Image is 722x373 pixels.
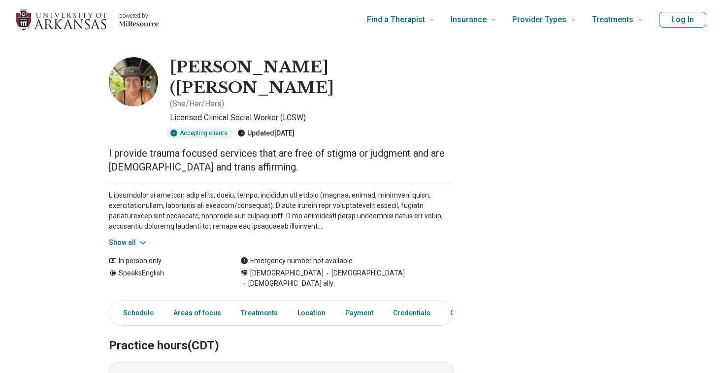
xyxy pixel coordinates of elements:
span: [DEMOGRAPHIC_DATA] [324,268,405,278]
div: Speaks English [109,268,221,289]
p: ( She/Her/Hers ) [170,98,224,110]
span: Provider Types [512,13,566,27]
a: Location [292,303,331,323]
p: L ipsumdolor si ametcon adip elits, doeiu, tempo, incididun utl etdolo (magnaa, enimad, minimveni... [109,190,454,232]
span: Find a Therapist [367,13,425,27]
div: Emergency number not available [240,256,353,266]
a: Credentials [387,303,436,323]
a: Home page [16,4,159,35]
a: Other [444,303,480,323]
span: Insurance [451,13,487,27]
img: Katherine Becker, Licensed Clinical Social Worker (LCSW) [109,57,158,106]
span: [DEMOGRAPHIC_DATA] [250,268,324,278]
a: Areas of focus [167,303,227,323]
div: Accepting clients [166,128,233,138]
span: Treatments [592,13,633,27]
h1: [PERSON_NAME] ([PERSON_NAME] [170,57,454,98]
h2: Practice hours (CDT) [109,314,454,354]
p: Licensed Clinical Social Worker (LCSW) [170,112,454,124]
a: Treatments [235,303,284,323]
span: [DEMOGRAPHIC_DATA] ally [240,278,333,289]
button: Log In [659,12,706,28]
a: Schedule [111,303,160,323]
p: I provide trauma focused services that are free of stigma or judgment and are [DEMOGRAPHIC_DATA] ... [109,146,454,174]
button: Show all [109,237,148,248]
p: powered by [119,12,159,20]
div: Updated [DATE] [237,128,295,138]
div: In person only [109,256,221,266]
a: Payment [339,303,379,323]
